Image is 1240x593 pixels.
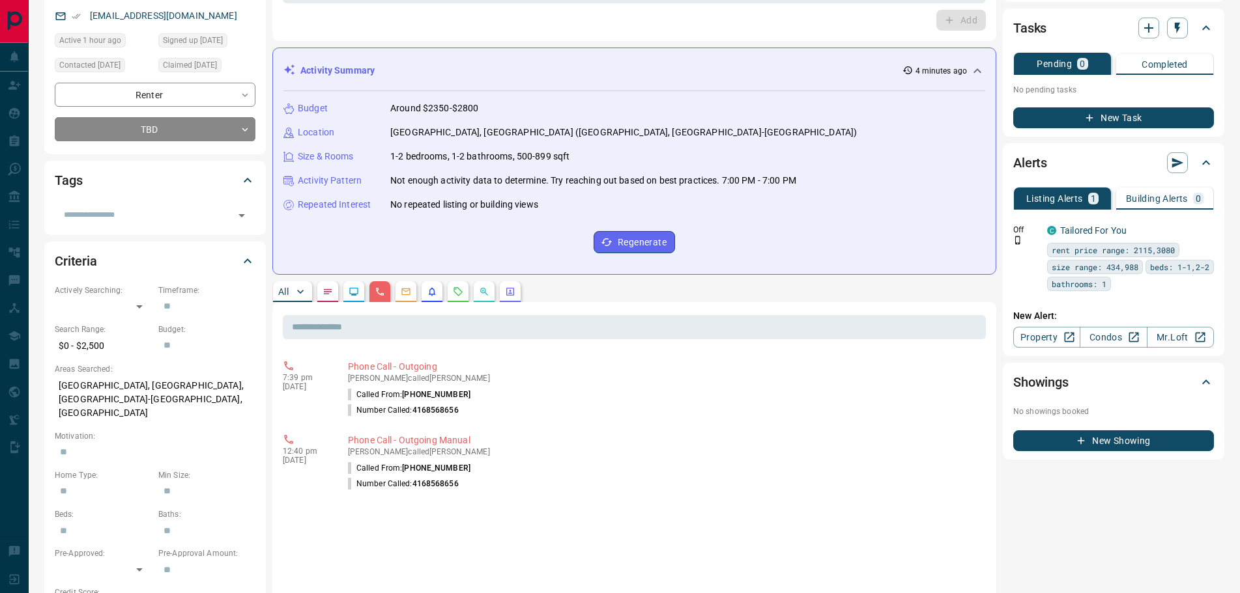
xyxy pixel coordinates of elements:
[1013,224,1039,236] p: Off
[348,404,459,416] p: Number Called:
[1052,277,1106,290] span: bathrooms: 1
[300,64,375,77] p: Activity Summary
[1080,59,1085,68] p: 0
[348,389,470,400] p: Called From:
[1013,406,1214,417] p: No showings booked
[1126,194,1188,203] p: Building Alerts
[390,198,538,212] p: No repeated listing or building views
[55,324,152,335] p: Search Range:
[348,360,981,374] p: Phone Call - Outgoing
[55,245,255,277] div: Criteria
[1047,226,1056,235] div: condos.ca
[390,102,478,115] p: Around $2350-$2800
[1013,430,1214,451] button: New Showing
[390,150,570,163] p: 1-2 bedrooms, 1-2 bathrooms, 500-899 sqft
[349,286,359,297] svg: Lead Browsing Activity
[55,363,255,375] p: Areas Searched:
[402,390,470,399] span: [PHONE_NUMBER]
[348,447,981,456] p: [PERSON_NAME] called [PERSON_NAME]
[55,469,152,481] p: Home Type:
[55,170,82,191] h2: Tags
[1150,260,1209,273] span: beds: 1-1,2-2
[1013,152,1047,173] h2: Alerts
[1052,243,1175,256] span: rent price range: 2115,3080
[348,434,981,447] p: Phone Call - Outgoing Manual
[158,284,255,296] p: Timeframe:
[427,286,437,297] svg: Listing Alerts
[163,34,223,47] span: Signed up [DATE]
[55,335,152,357] p: $0 - $2,500
[390,126,857,139] p: [GEOGRAPHIC_DATA], [GEOGRAPHIC_DATA] ([GEOGRAPHIC_DATA], [GEOGRAPHIC_DATA]-[GEOGRAPHIC_DATA])
[1013,18,1046,38] h2: Tasks
[278,287,289,296] p: All
[402,463,470,473] span: [PHONE_NUMBER]
[594,231,675,253] button: Regenerate
[1013,327,1080,348] a: Property
[55,33,152,51] div: Wed Oct 15 2025
[1037,59,1072,68] p: Pending
[59,34,121,47] span: Active 1 hour ago
[283,456,328,465] p: [DATE]
[1013,80,1214,100] p: No pending tasks
[158,324,255,335] p: Budget:
[298,102,328,115] p: Budget
[158,469,255,481] p: Min Size:
[55,251,97,271] h2: Criteria
[916,65,967,77] p: 4 minutes ago
[401,286,411,297] svg: Emails
[163,59,217,72] span: Claimed [DATE]
[479,286,489,297] svg: Opportunities
[1147,327,1214,348] a: Mr.Loft
[1142,60,1188,69] p: Completed
[55,508,152,520] p: Beds:
[1080,327,1147,348] a: Condos
[1013,372,1069,393] h2: Showings
[283,373,328,382] p: 7:39 pm
[323,286,333,297] svg: Notes
[59,59,121,72] span: Contacted [DATE]
[1013,309,1214,323] p: New Alert:
[55,284,152,296] p: Actively Searching:
[505,286,515,297] svg: Agent Actions
[1196,194,1201,203] p: 0
[1013,366,1214,398] div: Showings
[283,382,328,391] p: [DATE]
[55,375,255,424] p: [GEOGRAPHIC_DATA], [GEOGRAPHIC_DATA], [GEOGRAPHIC_DATA]-[GEOGRAPHIC_DATA], [GEOGRAPHIC_DATA]
[298,198,371,212] p: Repeated Interest
[158,58,255,76] div: Sat Nov 04 2023
[158,547,255,559] p: Pre-Approval Amount:
[72,12,81,21] svg: Email Verified
[1013,236,1022,245] svg: Push Notification Only
[1013,147,1214,178] div: Alerts
[90,10,237,21] a: [EMAIL_ADDRESS][DOMAIN_NAME]
[55,117,255,141] div: TBD
[412,406,459,415] span: 4168568656
[55,547,152,559] p: Pre-Approved:
[1026,194,1083,203] p: Listing Alerts
[55,83,255,107] div: Renter
[1091,194,1096,203] p: 1
[233,206,251,225] button: Open
[1052,260,1138,273] span: size range: 434,988
[55,165,255,196] div: Tags
[348,478,459,490] p: Number Called:
[1013,107,1214,128] button: New Task
[298,150,354,163] p: Size & Rooms
[390,174,796,187] p: Not enough activity data to determine. Try reaching out based on best practices. 7:00 PM - 7:00 PM
[1013,12,1214,44] div: Tasks
[348,462,470,474] p: Called From:
[283,59,985,83] div: Activity Summary4 minutes ago
[375,286,385,297] svg: Calls
[298,126,334,139] p: Location
[55,58,152,76] div: Wed Nov 08 2023
[298,174,362,187] p: Activity Pattern
[158,33,255,51] div: Sat Nov 04 2023
[1060,225,1127,236] a: Tailored For You
[453,286,463,297] svg: Requests
[55,430,255,442] p: Motivation:
[158,508,255,520] p: Baths:
[283,447,328,456] p: 12:40 pm
[412,479,459,488] span: 4168568656
[348,374,981,383] p: [PERSON_NAME] called [PERSON_NAME]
